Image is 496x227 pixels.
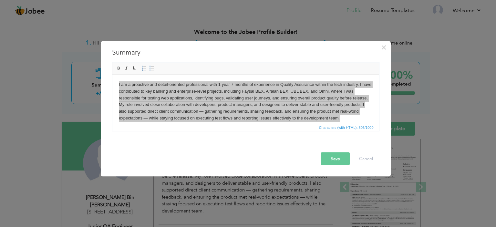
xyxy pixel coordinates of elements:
button: Save [321,152,350,165]
span: × [381,41,387,53]
button: Close [379,42,389,52]
a: Insert/Remove Numbered List [140,65,148,72]
h3: Summary [112,47,379,57]
a: Italic [123,65,130,72]
iframe: Rich Text Editor, summaryEditor [112,75,379,123]
a: Underline [131,65,138,72]
a: Insert/Remove Bulleted List [148,65,155,72]
a: Bold [115,65,122,72]
button: Cancel [353,152,379,165]
div: Statistics [318,124,376,130]
span: Characters (with HTML): 805/1000 [318,124,375,130]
